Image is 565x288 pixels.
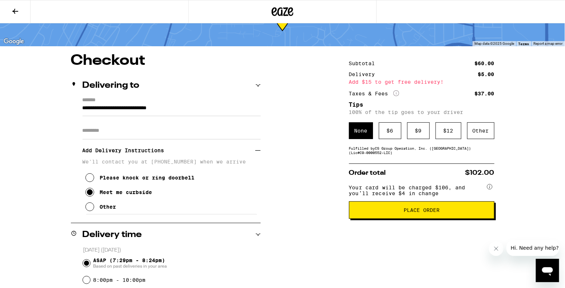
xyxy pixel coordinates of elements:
div: Subtotal [349,61,380,66]
div: Delivery [349,72,380,77]
iframe: Close message [489,241,504,256]
button: Please knock or ring doorbell [85,170,195,185]
p: [DATE] ([DATE]) [83,247,261,254]
span: Your card will be charged $106, and you’ll receive $4 in change [349,182,486,196]
div: $ 6 [379,122,401,139]
h1: Checkout [71,54,261,68]
h2: Delivery time [83,230,142,239]
div: Other [100,204,116,210]
span: $102.00 [465,170,494,176]
div: Please knock or ring doorbell [100,175,195,181]
img: Google [2,37,26,46]
div: Fulfilled by CS Group Operation, Inc. ([GEOGRAPHIC_DATA]) (Lic# C9-0000552-LIC ) [349,146,494,155]
div: $ 9 [407,122,430,139]
h3: Add Delivery Instructions [83,142,255,159]
a: Terms [518,42,529,46]
h2: Delivering to [83,81,140,90]
span: Based on past deliveries in your area [93,263,167,269]
p: We'll contact you at [PHONE_NUMBER] when we arrive [83,159,261,165]
button: Place Order [349,201,494,219]
div: Add $15 to get free delivery! [349,79,494,84]
div: $60.00 [475,61,494,66]
div: Other [467,122,494,139]
h5: Tips [349,102,494,108]
span: Map data ©2025 Google [474,42,514,46]
div: $5.00 [478,72,494,77]
div: Meet me curbside [100,189,152,195]
a: Open this area in Google Maps (opens a new window) [2,37,26,46]
iframe: Message from company [506,240,559,256]
div: $ 12 [436,122,461,139]
div: None [349,122,373,139]
div: Taxes & Fees [349,90,399,97]
label: 8:00pm - 10:00pm [93,277,145,283]
div: $37.00 [475,91,494,96]
span: ASAP (7:29pm - 8:24pm) [93,257,167,269]
a: Report a map error [534,42,563,46]
button: Meet me curbside [85,185,152,200]
iframe: Button to launch messaging window [536,259,559,282]
span: Place Order [404,208,440,213]
p: 100% of the tip goes to your driver [349,109,494,115]
span: Order total [349,170,386,176]
button: Other [85,200,116,214]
